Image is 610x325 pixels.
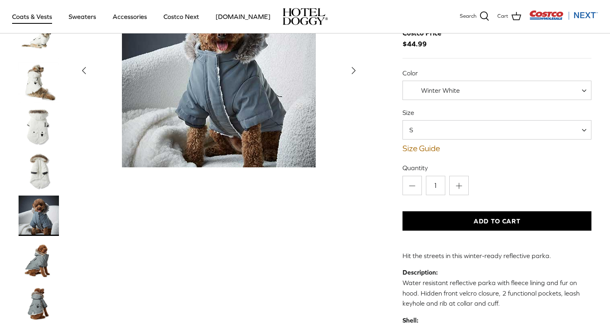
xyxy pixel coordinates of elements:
a: Visit Costco Next [529,15,598,21]
strong: Shell: [402,317,418,324]
span: Search [460,12,476,21]
a: [DOMAIN_NAME] [208,3,278,30]
span: S [402,120,592,140]
strong: Description: [402,269,438,276]
a: Thumbnail Link [19,151,59,192]
p: Water resistant reflective parka with fleece lining and fur on hood. Hidden front velcro closure,... [402,267,592,308]
span: Winter White [402,81,592,100]
span: Winter White [403,86,476,95]
p: Hit the streets in this winter-ready reflective parka. [402,251,592,261]
a: Thumbnail Link [19,240,59,280]
input: Quantity [426,176,445,195]
a: hoteldoggy.com hoteldoggycom [283,8,328,25]
button: Add to Cart [402,211,592,231]
a: Search [460,11,489,22]
a: Coats & Vests [5,3,59,30]
label: Size [402,108,592,117]
label: Quantity [402,163,592,172]
span: $44.99 [402,28,449,50]
a: Thumbnail Link [19,284,59,325]
button: Previous [75,62,93,79]
a: Thumbnail Link [19,107,59,147]
a: Accessories [105,3,154,30]
span: Cart [497,12,508,21]
img: hoteldoggycom [283,8,328,25]
a: Thumbnail Link [19,196,59,236]
span: Winter White [421,87,460,94]
button: Next [345,62,363,79]
label: Color [402,69,592,77]
a: Thumbnail Link [19,18,59,58]
div: Costco Price [402,28,441,39]
a: Sweaters [61,3,103,30]
img: Costco Next [529,10,598,20]
a: Cart [497,11,521,22]
a: Size Guide [402,144,592,153]
a: Costco Next [156,3,206,30]
span: S [403,125,429,134]
a: Thumbnail Link [19,62,59,103]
